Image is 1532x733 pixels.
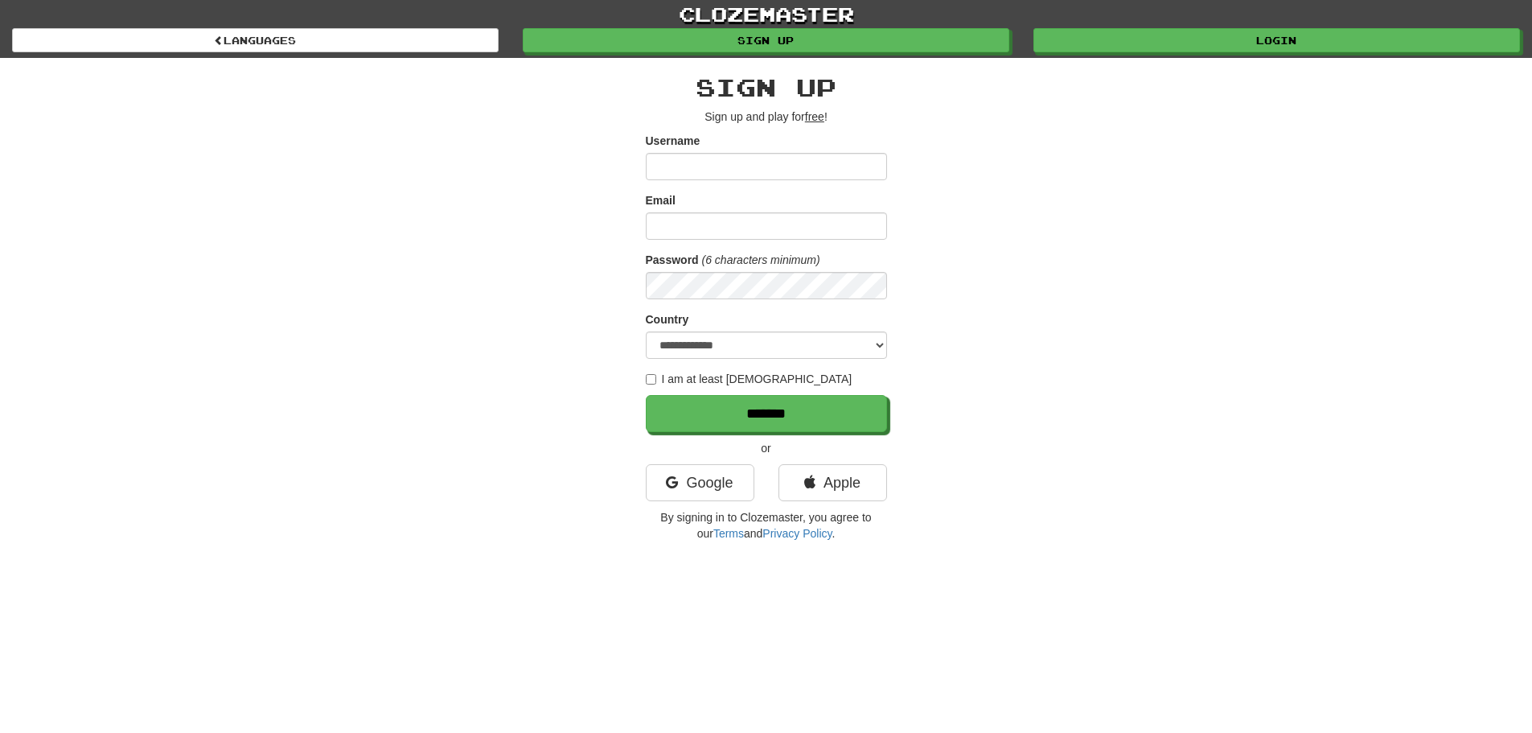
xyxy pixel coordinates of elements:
[646,74,887,101] h2: Sign up
[646,374,656,385] input: I am at least [DEMOGRAPHIC_DATA]
[646,509,887,542] p: By signing in to Clozemaster, you agree to our and .
[1033,28,1520,52] a: Login
[646,192,676,208] label: Email
[762,527,832,540] a: Privacy Policy
[12,28,499,52] a: Languages
[646,440,887,456] p: or
[805,110,824,123] u: free
[646,311,689,327] label: Country
[778,464,887,501] a: Apple
[646,133,700,149] label: Username
[646,109,887,125] p: Sign up and play for !
[523,28,1009,52] a: Sign up
[646,252,699,268] label: Password
[646,464,754,501] a: Google
[713,527,744,540] a: Terms
[646,371,852,387] label: I am at least [DEMOGRAPHIC_DATA]
[702,253,820,266] em: (6 characters minimum)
